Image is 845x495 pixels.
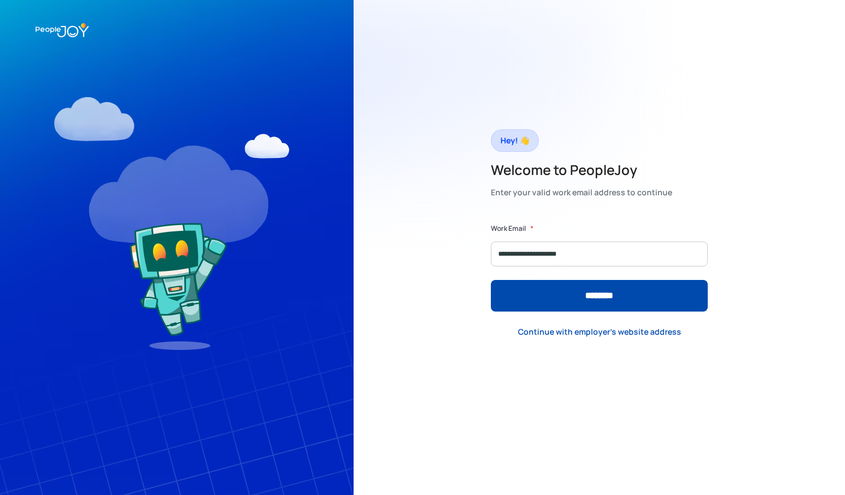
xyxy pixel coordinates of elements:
div: Enter your valid work email address to continue [491,185,672,200]
div: Continue with employer's website address [518,326,681,338]
form: Form [491,223,708,312]
div: Hey! 👋 [500,133,529,148]
label: Work Email [491,223,526,234]
a: Continue with employer's website address [509,320,690,343]
h2: Welcome to PeopleJoy [491,161,672,179]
